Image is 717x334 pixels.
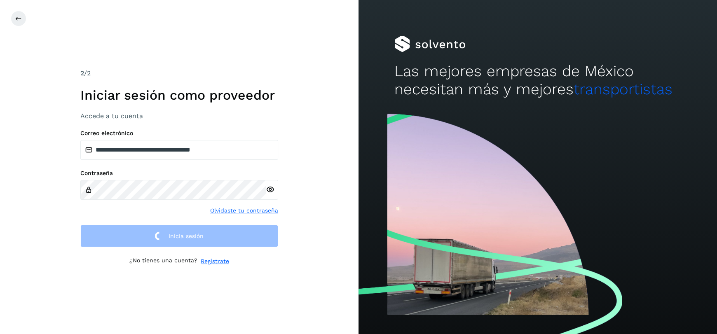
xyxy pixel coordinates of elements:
div: /2 [80,68,278,78]
a: Regístrate [201,257,229,266]
h3: Accede a tu cuenta [80,112,278,120]
p: ¿No tienes una cuenta? [129,257,197,266]
span: transportistas [574,80,672,98]
span: Inicia sesión [169,233,204,239]
label: Contraseña [80,170,278,177]
button: Inicia sesión [80,225,278,248]
label: Correo electrónico [80,130,278,137]
h1: Iniciar sesión como proveedor [80,87,278,103]
h2: Las mejores empresas de México necesitan más y mejores [394,62,681,99]
span: 2 [80,69,84,77]
a: Olvidaste tu contraseña [210,206,278,215]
